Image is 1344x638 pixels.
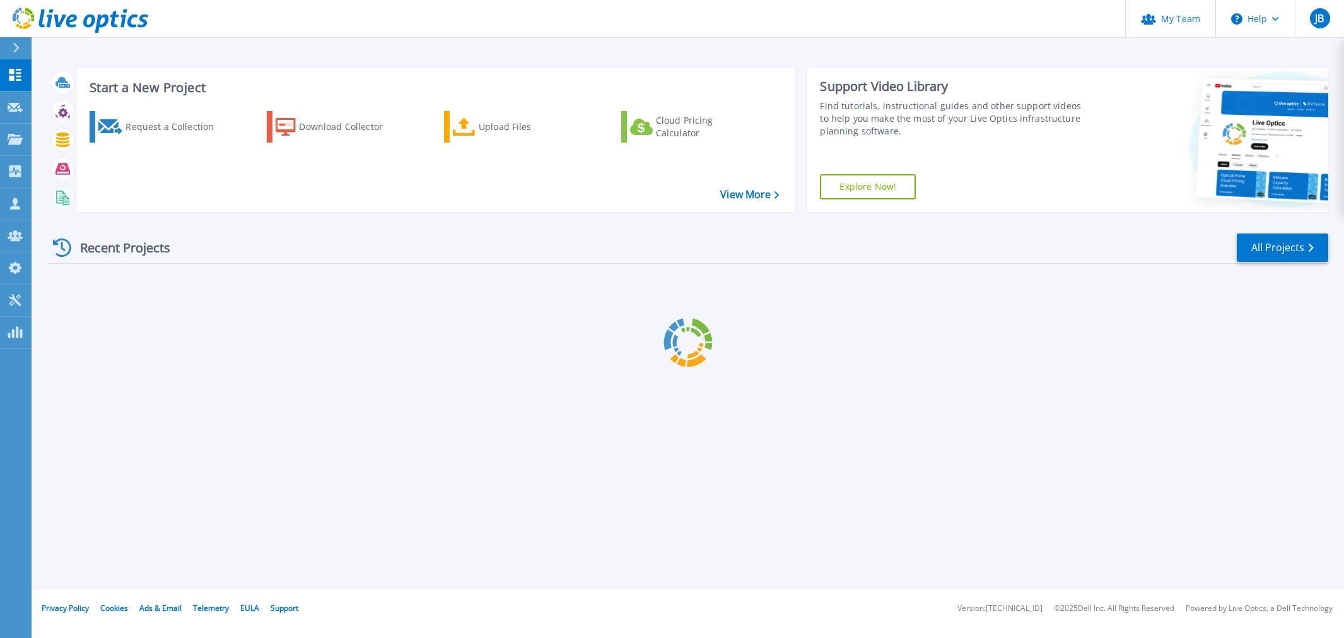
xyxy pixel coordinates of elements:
div: Download Collector [299,114,400,139]
a: Upload Files [444,111,585,143]
a: Cloud Pricing Calculator [621,111,762,143]
div: Support Video Library [820,78,1087,95]
span: JB [1315,13,1324,23]
li: Powered by Live Optics, a Dell Technology [1186,605,1333,613]
a: Telemetry [193,603,229,613]
div: Find tutorials, instructional guides and other support videos to help you make the most of your L... [820,100,1087,138]
a: Support [271,603,298,613]
div: Recent Projects [49,232,187,263]
a: Request a Collection [90,111,230,143]
div: Cloud Pricing Calculator [656,114,757,139]
a: Ads & Email [139,603,182,613]
a: Privacy Policy [42,603,89,613]
a: EULA [240,603,259,613]
a: All Projects [1237,233,1328,262]
li: Version: [TECHNICAL_ID] [957,605,1043,613]
a: Download Collector [267,111,407,143]
h3: Start a New Project [90,81,779,95]
li: © 2025 Dell Inc. All Rights Reserved [1054,605,1174,613]
a: Cookies [100,603,128,613]
a: Explore Now! [820,174,916,199]
a: View More [720,189,779,201]
div: Upload Files [479,114,580,139]
div: Request a Collection [126,114,226,139]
